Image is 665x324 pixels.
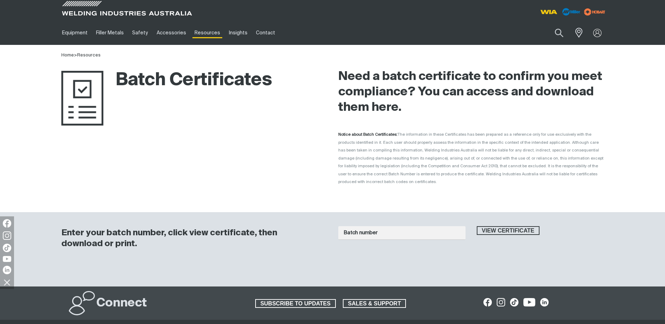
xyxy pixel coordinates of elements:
[92,21,128,45] a: Filler Metals
[338,133,398,136] strong: Notice about Batch Certificates:
[477,226,539,235] span: View certificate
[338,133,603,184] span: The information in these Certificates has been prepared as a reference only for use exclusively w...
[338,69,604,115] h2: Need a batch certificate to confirm you meet compliance? You can access and download them here.
[3,219,11,228] img: Facebook
[256,299,335,308] span: SUBSCRIBE TO UPDATES
[547,25,571,41] button: Search products
[58,21,470,45] nav: Main
[344,299,406,308] span: SALES & SUPPORT
[255,299,336,308] a: SUBSCRIBE TO UPDATES
[224,21,251,45] a: Insights
[58,21,92,45] a: Equipment
[477,226,540,235] button: View certificate
[252,21,279,45] a: Contact
[128,21,152,45] a: Safety
[582,7,608,17] img: miller
[61,53,74,58] a: Home
[3,231,11,240] img: Instagram
[96,296,147,311] h2: Connect
[61,69,272,92] h1: Batch Certificates
[190,21,224,45] a: Resources
[74,53,77,58] span: >
[152,21,190,45] a: Accessories
[538,25,571,41] input: Product name or item number...
[1,276,13,288] img: hide socials
[3,244,11,252] img: TikTok
[3,266,11,274] img: LinkedIn
[343,299,406,308] a: SALES & SUPPORT
[77,53,101,58] a: Resources
[3,256,11,262] img: YouTube
[61,228,320,249] h3: Enter your batch number, click view certificate, then download or print.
